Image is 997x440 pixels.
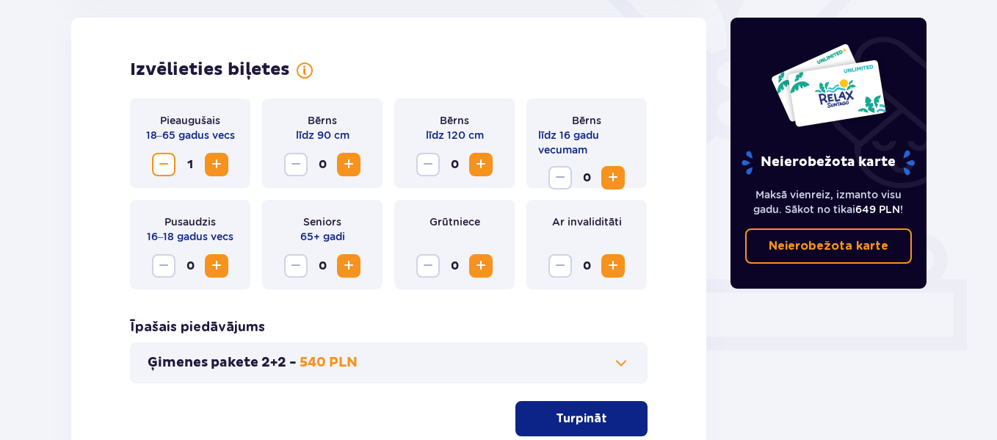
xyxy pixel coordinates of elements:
button: Palielināt [337,153,360,176]
font: Turpināt [556,413,607,425]
font: 18–65 gadus vecs [146,129,235,141]
font: Bērns [308,115,337,126]
button: Samazināt [416,153,440,176]
font: 0 [583,170,591,185]
font: līdz 16 gadu vecumam [538,129,599,156]
font: 0 [451,259,459,273]
button: Palielināt [469,254,493,278]
button: Palielināt [469,153,493,176]
font: 0 [186,259,195,273]
font: Neierobežota karte [769,240,888,252]
font: Ar invaliditāti [552,216,622,228]
font: Izvēlieties biļetes [130,59,290,81]
font: 0 [451,157,459,172]
button: Turpināt [515,401,648,436]
font: ! [900,203,903,215]
font: Seniors [303,216,341,228]
img: Divas Suntago kartītes visam gadam ar uzrakstu "NEIEROBEŽOTA ATPŪTA" uz balta fona ar tropiskām l... [770,43,887,128]
a: Neierobežota karte [745,228,913,264]
button: Palielināt [601,166,625,190]
button: Samazināt [152,254,175,278]
font: Bērns [440,115,469,126]
font: 649 PLN [855,203,900,215]
font: Grūtniece [429,216,480,228]
font: Maksā vienreiz, izmanto visu gadu. Sākot no tikai [753,189,902,215]
button: Samazināt [284,254,308,278]
font: 0 [319,259,327,273]
button: Palielināt [601,254,625,278]
button: Ģimenes pakete 2+2 -540 PLN [148,354,630,372]
font: 65+ gadi [300,231,345,242]
font: 0 [319,157,327,172]
font: Pusaudzis [164,216,216,228]
button: Samazināt [548,254,572,278]
button: Samazināt [416,254,440,278]
font: Īpašais piedāvājums [130,321,265,334]
font: Ģimenes pakete 2+2 - [148,354,297,371]
font: 0 [583,259,591,273]
font: Bērns [572,115,601,126]
button: Samazināt [152,153,175,176]
button: Palielināt [337,254,360,278]
font: Pieaugušais [160,115,220,126]
button: Samazināt [284,153,308,176]
button: Palielināt [205,254,228,278]
font: 16–18 gadus vecs [147,231,233,242]
font: līdz 90 cm [296,129,349,141]
font: 540 PLN [300,354,358,371]
font: līdz 120 cm [426,129,484,141]
button: Palielināt [205,153,228,176]
button: Samazināt [548,166,572,190]
span: 1 [178,153,202,176]
font: Neierobežota karte [761,154,896,170]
